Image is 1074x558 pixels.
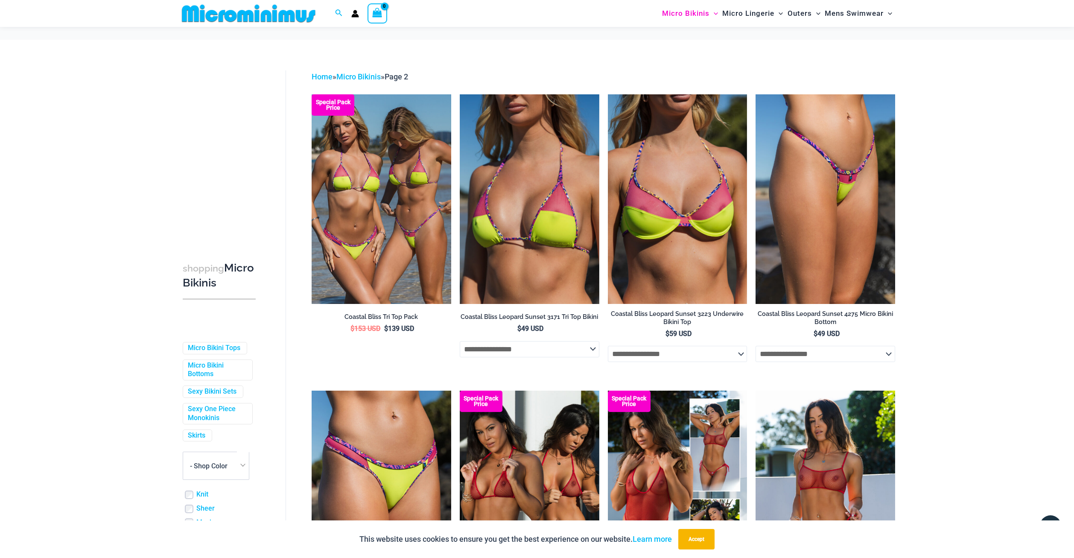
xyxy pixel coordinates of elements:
[350,324,354,333] span: $
[351,10,359,18] a: Account icon link
[460,396,502,407] b: Special Pack Price
[196,490,208,499] a: Knit
[660,3,720,24] a: Micro BikinisMenu ToggleMenu Toggle
[517,324,521,333] span: $
[678,529,715,549] button: Accept
[756,94,895,304] a: Coastal Bliss Leopard Sunset 4275 Micro Bikini 01Coastal Bliss Leopard Sunset 4275 Micro Bikini 0...
[608,94,747,304] img: Coastal Bliss Leopard Sunset 3223 Underwire Top 01
[350,324,380,333] bdi: 153 USD
[312,313,451,324] a: Coastal Bliss Tri Top Pack
[517,324,543,333] bdi: 49 USD
[460,313,599,321] h2: Coastal Bliss Leopard Sunset 3171 Tri Top Bikini
[188,387,236,396] a: Sexy Bikini Sets
[460,313,599,324] a: Coastal Bliss Leopard Sunset 3171 Tri Top Bikini
[178,4,319,23] img: MM SHOP LOGO FLAT
[368,3,387,23] a: View Shopping Cart, empty
[662,3,709,24] span: Micro Bikinis
[312,94,451,304] a: Coastal Bliss Leopard Sunset Tri Top Pack Coastal Bliss Leopard Sunset Tri Top Pack BCoastal Blis...
[788,3,812,24] span: Outers
[608,310,747,329] a: Coastal Bliss Leopard Sunset 3223 Underwire Bikini Top
[709,3,718,24] span: Menu Toggle
[312,313,451,321] h2: Coastal Bliss Tri Top Pack
[756,94,895,304] img: Coastal Bliss Leopard Sunset 4275 Micro Bikini 01
[814,330,840,338] bdi: 49 USD
[336,72,381,81] a: Micro Bikinis
[756,310,895,329] a: Coastal Bliss Leopard Sunset 4275 Micro Bikini Bottom
[384,324,388,333] span: $
[312,94,451,304] img: Coastal Bliss Leopard Sunset Tri Top Pack
[665,330,669,338] span: $
[183,452,249,479] span: - Shop Color
[190,462,228,470] span: - Shop Color
[722,3,774,24] span: Micro Lingerie
[785,3,823,24] a: OutersMenu ToggleMenu Toggle
[196,518,213,527] a: Mesh
[196,504,215,513] a: Sheer
[312,99,354,111] b: Special Pack Price
[665,330,692,338] bdi: 59 USD
[774,3,783,24] span: Menu Toggle
[335,8,343,19] a: Search icon link
[608,94,747,304] a: Coastal Bliss Leopard Sunset 3223 Underwire Top 01Coastal Bliss Leopard Sunset 3223 Underwire Top...
[659,1,896,26] nav: Site Navigation
[183,64,260,234] iframe: TrustedSite Certified
[183,261,256,290] h3: Micro Bikinis
[312,72,333,81] a: Home
[720,3,785,24] a: Micro LingerieMenu ToggleMenu Toggle
[188,344,240,353] a: Micro Bikini Tops
[823,3,894,24] a: Mens SwimwearMenu ToggleMenu Toggle
[460,94,599,304] img: Coastal Bliss Leopard Sunset 3171 Tri Top 01
[756,310,895,326] h2: Coastal Bliss Leopard Sunset 4275 Micro Bikini Bottom
[188,361,246,379] a: Micro Bikini Bottoms
[825,3,884,24] span: Mens Swimwear
[359,533,672,546] p: This website uses cookies to ensure you get the best experience on our website.
[812,3,820,24] span: Menu Toggle
[188,431,205,440] a: Skirts
[183,452,249,480] span: - Shop Color
[312,72,408,81] span: » »
[188,405,246,423] a: Sexy One Piece Monokinis
[183,263,224,274] span: shopping
[814,330,817,338] span: $
[633,535,672,543] a: Learn more
[384,324,414,333] bdi: 139 USD
[608,310,747,326] h2: Coastal Bliss Leopard Sunset 3223 Underwire Bikini Top
[608,396,651,407] b: Special Pack Price
[385,72,408,81] span: Page 2
[460,94,599,304] a: Coastal Bliss Leopard Sunset 3171 Tri Top 01Coastal Bliss Leopard Sunset 3171 Tri Top 4371 Thong ...
[884,3,892,24] span: Menu Toggle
